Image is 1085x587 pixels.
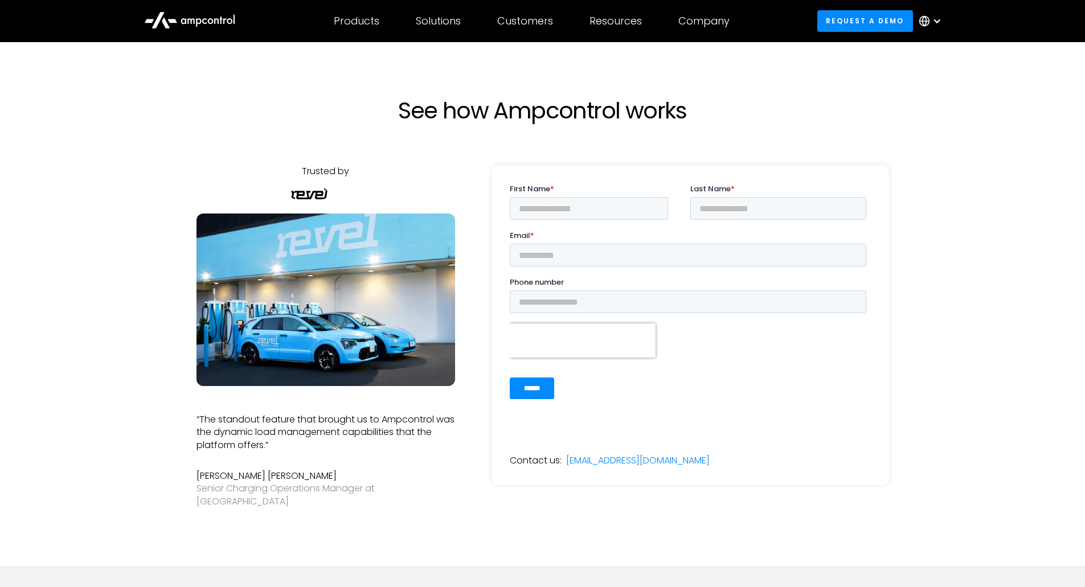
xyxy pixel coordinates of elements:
[292,97,793,124] h1: See how Ampcontrol works
[334,15,379,27] div: Products
[416,15,461,27] div: Solutions
[589,15,642,27] div: Resources
[510,183,871,409] iframe: Form 0
[678,15,730,27] div: Company
[566,454,710,467] a: [EMAIL_ADDRESS][DOMAIN_NAME]
[510,454,562,467] div: Contact us:
[817,10,913,31] a: Request a demo
[497,15,553,27] div: Customers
